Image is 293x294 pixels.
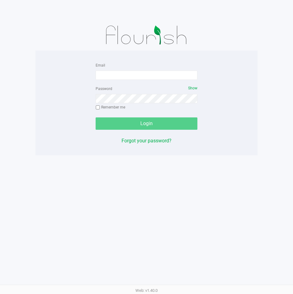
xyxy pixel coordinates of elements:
label: Remember me [96,104,125,110]
label: Password [96,86,112,92]
span: Show [188,86,197,90]
input: Remember me [96,105,100,110]
span: Web: v1.40.0 [135,288,158,293]
button: Forgot your password? [122,137,171,145]
label: Email [96,63,105,68]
